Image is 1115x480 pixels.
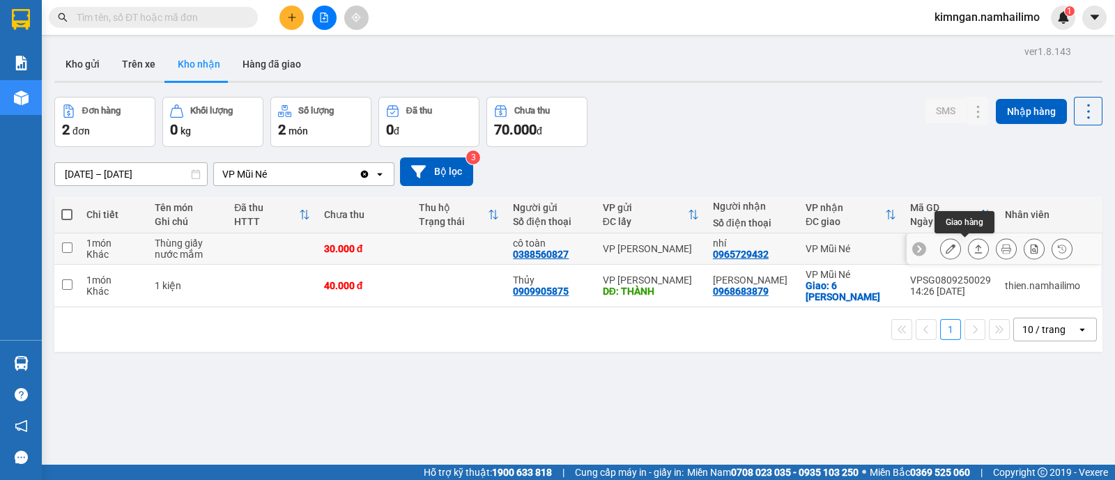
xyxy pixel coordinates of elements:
[222,167,267,181] div: VP Mũi Né
[575,465,684,480] span: Cung cấp máy in - giấy in:
[412,196,507,233] th: Toggle SortBy
[925,98,967,123] button: SMS
[167,47,231,81] button: Kho nhận
[603,216,688,227] div: ĐC lấy
[910,467,970,478] strong: 0369 525 060
[910,274,991,286] div: VPSG0809250029
[86,209,141,220] div: Chi tiết
[910,216,980,227] div: Ngày ĐH
[155,280,220,291] div: 1 kiện
[513,202,588,213] div: Người gửi
[466,150,480,164] sup: 3
[14,356,29,371] img: warehouse-icon
[279,6,304,30] button: plus
[1024,44,1071,59] div: ver 1.8.143
[514,106,550,116] div: Chưa thu
[54,97,155,147] button: Đơn hàng2đơn
[1082,6,1107,30] button: caret-down
[713,274,792,286] div: ANH HUỆ
[562,465,564,480] span: |
[996,99,1067,124] button: Nhập hàng
[513,249,569,260] div: 0388560827
[190,106,233,116] div: Khối lượng
[359,169,370,180] svg: Clear value
[14,91,29,105] img: warehouse-icon
[55,163,207,185] input: Select a date range.
[596,196,706,233] th: Toggle SortBy
[378,97,479,147] button: Đã thu0đ
[62,121,70,138] span: 2
[268,167,270,181] input: Selected VP Mũi Né.
[1057,11,1070,24] img: icon-new-feature
[15,451,28,464] span: message
[406,106,432,116] div: Đã thu
[806,216,885,227] div: ĐC giao
[400,157,473,186] button: Bộ lọc
[806,280,896,302] div: Giao: 6 huỳnh thúc khánh
[374,169,385,180] svg: open
[155,202,220,213] div: Tên món
[324,243,405,254] div: 30.000 đ
[731,467,859,478] strong: 0708 023 035 - 0935 103 250
[513,238,588,249] div: cô toàn
[82,106,121,116] div: Đơn hàng
[910,202,980,213] div: Mã GD
[486,97,587,147] button: Chưa thu70.000đ
[1005,280,1094,291] div: thien.namhailimo
[15,388,28,401] span: question-circle
[806,243,896,254] div: VP Mũi Né
[234,202,298,213] div: Đã thu
[1022,323,1066,336] div: 10 / trang
[394,125,399,137] span: đ
[319,13,329,22] span: file-add
[862,470,866,475] span: ⚪️
[312,6,337,30] button: file-add
[419,202,489,213] div: Thu hộ
[386,121,394,138] span: 0
[1077,324,1088,335] svg: open
[494,121,537,138] span: 70.000
[903,196,998,233] th: Toggle SortBy
[270,97,371,147] button: Số lượng2món
[799,196,903,233] th: Toggle SortBy
[1089,11,1101,24] span: caret-down
[940,319,961,340] button: 1
[162,97,263,147] button: Khối lượng0kg
[713,249,769,260] div: 0965729432
[603,286,699,297] div: DĐ: THÀNH
[806,202,885,213] div: VP nhận
[935,211,994,233] div: Giao hàng
[298,106,334,116] div: Số lượng
[14,56,29,70] img: solution-icon
[492,467,552,478] strong: 1900 633 818
[713,238,792,249] div: nhí
[968,238,989,259] div: Giao hàng
[981,465,983,480] span: |
[86,249,141,260] div: Khác
[870,465,970,480] span: Miền Bắc
[1038,467,1047,477] span: copyright
[910,286,991,297] div: 14:26 [DATE]
[1065,6,1075,16] sup: 1
[12,9,30,30] img: logo-vxr
[513,216,588,227] div: Số điện thoại
[289,125,308,137] span: món
[111,47,167,81] button: Trên xe
[513,286,569,297] div: 0909905875
[155,238,220,260] div: Thùng giấy nước mắm
[77,10,241,25] input: Tìm tên, số ĐT hoặc mã đơn
[923,8,1051,26] span: kimngan.namhailimo
[58,13,68,22] span: search
[227,196,316,233] th: Toggle SortBy
[287,13,297,22] span: plus
[72,125,90,137] span: đơn
[234,216,298,227] div: HTTT
[324,280,405,291] div: 40.000 đ
[603,274,699,286] div: VP [PERSON_NAME]
[1067,6,1072,16] span: 1
[278,121,286,138] span: 2
[86,238,141,249] div: 1 món
[15,419,28,433] span: notification
[603,202,688,213] div: VP gửi
[424,465,552,480] span: Hỗ trợ kỹ thuật:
